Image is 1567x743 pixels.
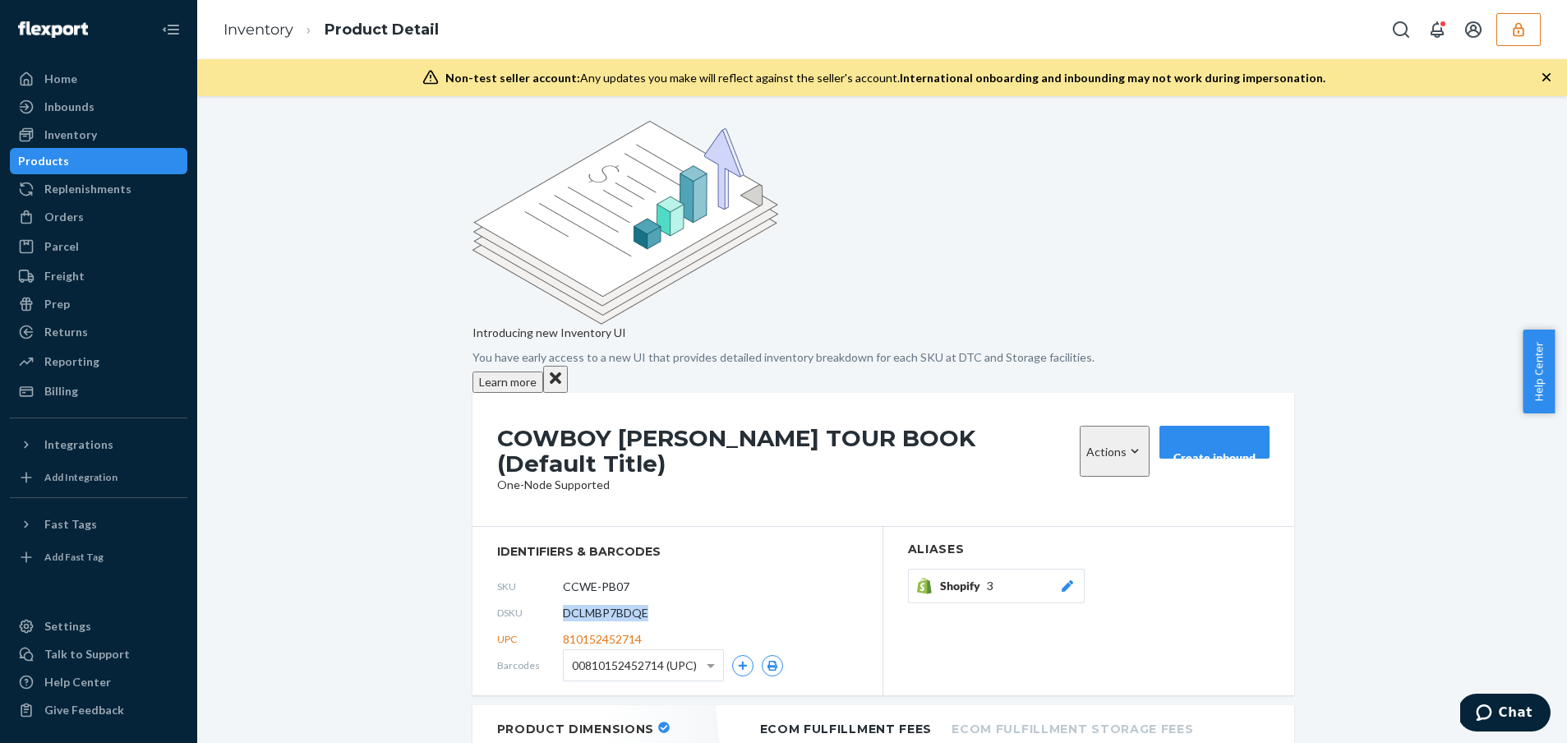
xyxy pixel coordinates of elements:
img: new-reports-banner-icon.82668bd98b6a51aee86340f2a7b77ae3.png [472,121,778,325]
div: Any updates you make will reflect against the seller's account. [445,70,1325,86]
a: Returns [10,319,187,345]
a: Add Fast Tag [10,544,187,570]
a: Product Detail [325,21,439,39]
div: Talk to Support [44,646,130,662]
button: Actions [1080,426,1150,477]
button: Fast Tags [10,511,187,538]
a: Prep [10,291,187,317]
div: Orders [44,209,84,225]
div: Reporting [44,353,99,370]
span: Barcodes [497,658,563,672]
span: identifiers & barcodes [497,543,858,560]
h2: Aliases [908,543,1270,556]
a: Parcel [10,233,187,260]
p: Introducing new Inventory UI [472,325,1293,341]
div: Inventory [44,127,97,143]
span: DSKU [497,606,563,620]
div: Inbounds [44,99,94,115]
button: Open Search Box [1385,13,1417,46]
a: Products [10,148,187,174]
div: Add Fast Tag [44,550,104,564]
a: Inventory [224,21,293,39]
span: DCLMBP7BDQE [563,605,648,621]
div: Home [44,71,77,87]
a: Settings [10,613,187,639]
div: Replenishments [44,181,131,197]
button: Create inbound [1159,426,1270,459]
span: 810152452714 [563,631,642,648]
button: Open notifications [1421,13,1454,46]
a: Add Integration [10,464,187,491]
ol: breadcrumbs [210,6,452,54]
a: Inbounds [10,94,187,120]
button: Close [543,366,568,393]
a: Replenishments [10,176,187,202]
h1: COWBOY [PERSON_NAME] TOUR BOOK (Default Title) [497,426,1072,477]
span: 00810152452714 (UPC) [572,652,697,680]
button: Give Feedback [10,697,187,723]
a: Freight [10,263,187,289]
span: Shopify [940,578,987,594]
button: Talk to Support [10,641,187,667]
button: Close Navigation [154,13,187,46]
span: SKU [497,579,563,593]
a: Help Center [10,669,187,695]
span: Non-test seller account: [445,71,580,85]
div: Fast Tags [44,516,97,533]
img: Flexport logo [18,21,88,38]
h2: Product Dimensions [497,722,655,736]
iframe: Opens a widget where you can chat to one of our agents [1460,694,1551,735]
a: Inventory [10,122,187,148]
div: Add Integration [44,470,118,484]
p: You have early access to a new UI that provides detailed inventory breakdown for each SKU at DTC ... [472,349,1293,366]
button: Learn more [472,371,543,393]
a: Reporting [10,348,187,375]
div: Settings [44,618,91,635]
div: Prep [44,296,70,312]
span: 3 [987,578,993,594]
span: UPC [497,632,563,646]
div: Actions [1086,443,1143,460]
a: Billing [10,378,187,404]
div: One-Node Supported [497,477,610,493]
div: Parcel [44,238,79,255]
button: Integrations [10,431,187,458]
button: Help Center [1523,330,1555,413]
div: Integrations [44,436,113,453]
div: Freight [44,268,85,284]
a: Orders [10,204,187,230]
button: Shopify3 [908,569,1085,603]
span: International onboarding and inbounding may not work during impersonation. [900,71,1325,85]
div: Give Feedback [44,702,124,718]
div: Billing [44,383,78,399]
a: Home [10,66,187,92]
div: Returns [44,324,88,340]
button: Open account menu [1457,13,1490,46]
div: Products [18,153,69,169]
div: Help Center [44,674,111,690]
